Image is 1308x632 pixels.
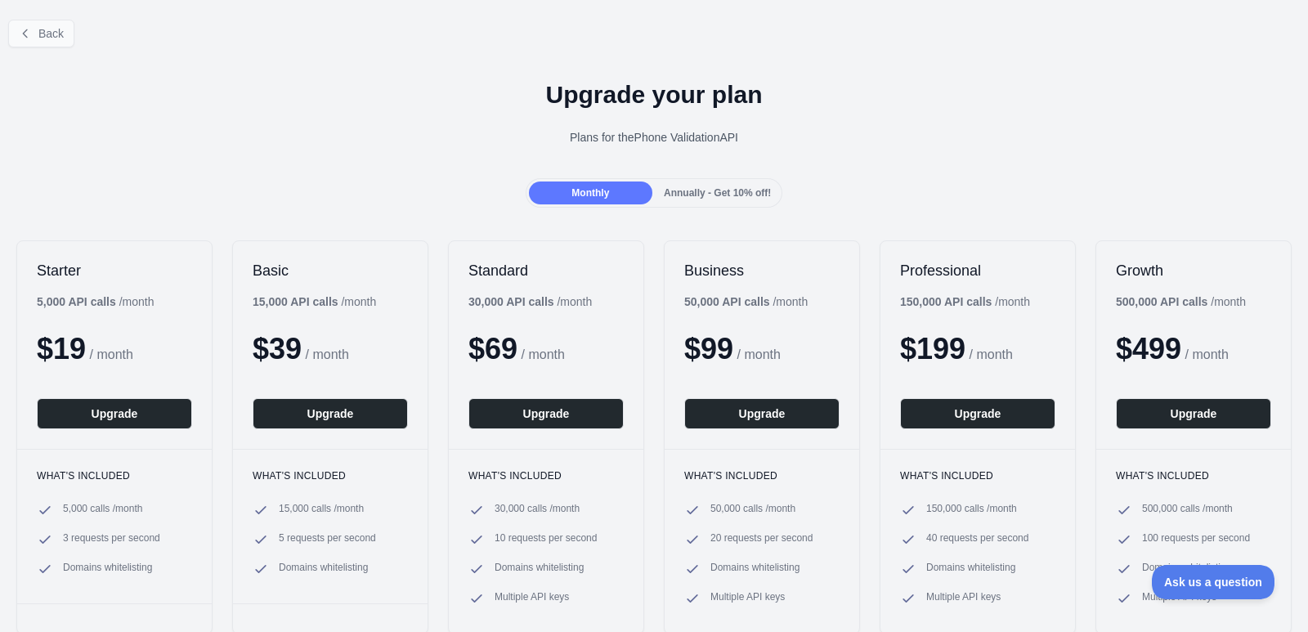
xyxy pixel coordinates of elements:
b: 150,000 API calls [900,295,992,308]
span: $ 69 [468,332,517,365]
b: 30,000 API calls [468,295,554,308]
h2: Business [684,261,840,280]
div: / month [900,294,1030,310]
div: / month [684,294,808,310]
iframe: Toggle Customer Support [1152,565,1275,599]
div: / month [468,294,592,310]
span: $ 99 [684,332,733,365]
b: 50,000 API calls [684,295,770,308]
h2: Professional [900,261,1055,280]
h2: Standard [468,261,624,280]
span: $ 199 [900,332,965,365]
